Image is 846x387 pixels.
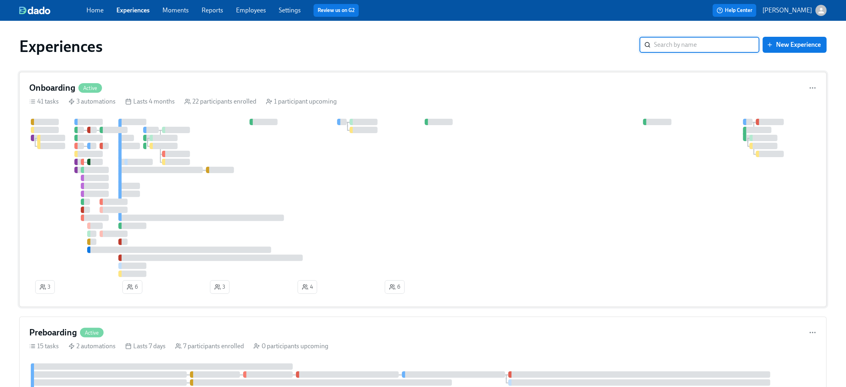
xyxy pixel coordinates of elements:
button: Review us on G2 [314,4,359,17]
span: 3 [40,283,50,291]
h4: Preboarding [29,327,77,339]
button: 4 [298,280,317,294]
div: 1 participant upcoming [266,97,337,106]
span: Active [78,85,102,91]
h1: Experiences [19,37,103,56]
a: Experiences [116,6,150,14]
span: Active [80,330,104,336]
button: Help Center [713,4,756,17]
a: Employees [236,6,266,14]
button: 3 [35,280,55,294]
a: Home [86,6,104,14]
span: New Experience [768,41,821,49]
span: 6 [127,283,138,291]
span: 3 [214,283,225,291]
div: 3 automations [68,97,116,106]
button: 3 [210,280,230,294]
div: 7 participants enrolled [175,342,244,351]
div: 22 participants enrolled [184,97,256,106]
h4: Onboarding [29,82,75,94]
button: [PERSON_NAME] [763,5,827,16]
div: Lasts 4 months [125,97,175,106]
a: dado [19,6,86,14]
span: 6 [389,283,400,291]
a: Moments [162,6,189,14]
a: Reports [202,6,223,14]
div: 0 participants upcoming [254,342,328,351]
input: Search by name [654,37,760,53]
div: 41 tasks [29,97,59,106]
a: Settings [279,6,301,14]
button: 6 [385,280,405,294]
a: OnboardingActive41 tasks 3 automations Lasts 4 months 22 participants enrolled 1 participant upco... [19,72,827,307]
button: 6 [122,280,142,294]
button: New Experience [763,37,827,53]
span: 4 [302,283,313,291]
div: 15 tasks [29,342,59,351]
div: 2 automations [68,342,116,351]
span: Help Center [717,6,752,14]
p: [PERSON_NAME] [763,6,812,15]
div: Lasts 7 days [125,342,166,351]
a: Review us on G2 [318,6,355,14]
img: dado [19,6,50,14]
